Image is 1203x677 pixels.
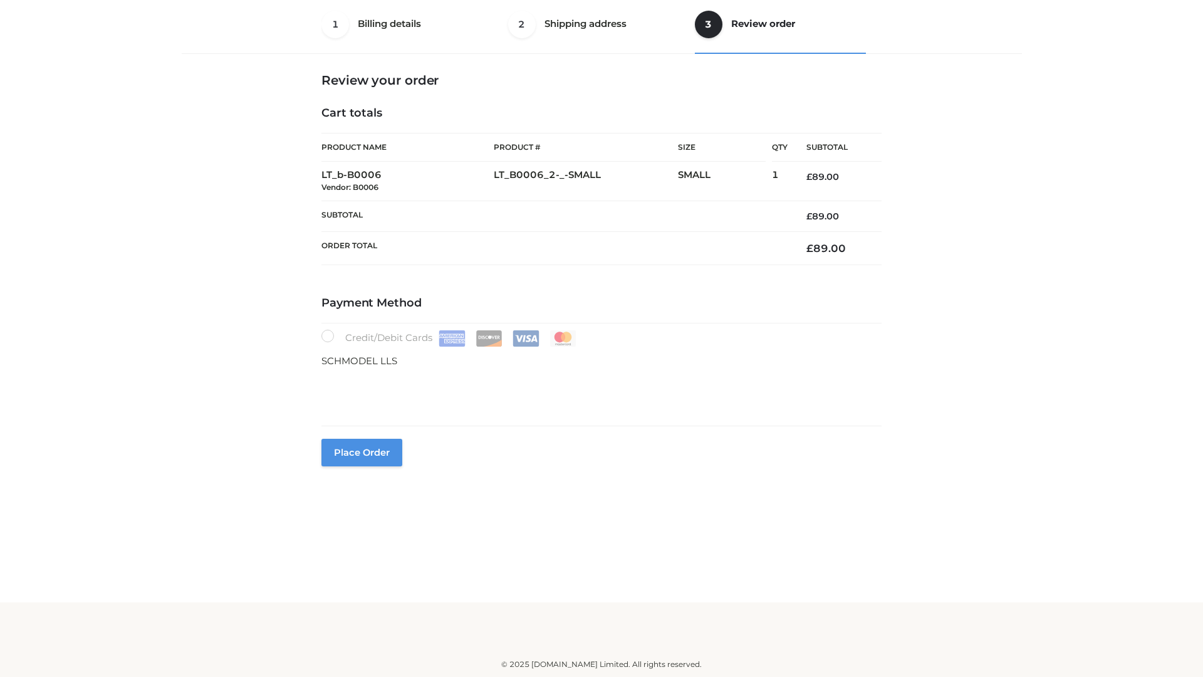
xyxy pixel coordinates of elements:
[788,134,882,162] th: Subtotal
[678,162,772,201] td: SMALL
[494,133,678,162] th: Product #
[806,242,846,255] bdi: 89.00
[321,107,882,120] h4: Cart totals
[476,330,503,347] img: Discover
[321,162,494,201] td: LT_b-B0006
[321,133,494,162] th: Product Name
[321,73,882,88] h3: Review your order
[549,330,576,347] img: Mastercard
[321,330,578,347] label: Credit/Debit Cards
[806,211,812,222] span: £
[321,353,882,369] p: SCHMODEL LLS
[772,162,788,201] td: 1
[319,366,879,412] iframe: Secure payment input frame
[806,242,813,255] span: £
[321,201,788,231] th: Subtotal
[321,232,788,265] th: Order Total
[186,658,1017,671] div: © 2025 [DOMAIN_NAME] Limited. All rights reserved.
[513,330,539,347] img: Visa
[494,162,678,201] td: LT_B0006_2-_-SMALL
[678,134,766,162] th: Size
[772,133,788,162] th: Qty
[806,171,812,182] span: £
[806,171,839,182] bdi: 89.00
[321,182,378,192] small: Vendor: B0006
[321,439,402,466] button: Place order
[439,330,466,347] img: Amex
[321,297,882,310] h4: Payment Method
[806,211,839,222] bdi: 89.00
